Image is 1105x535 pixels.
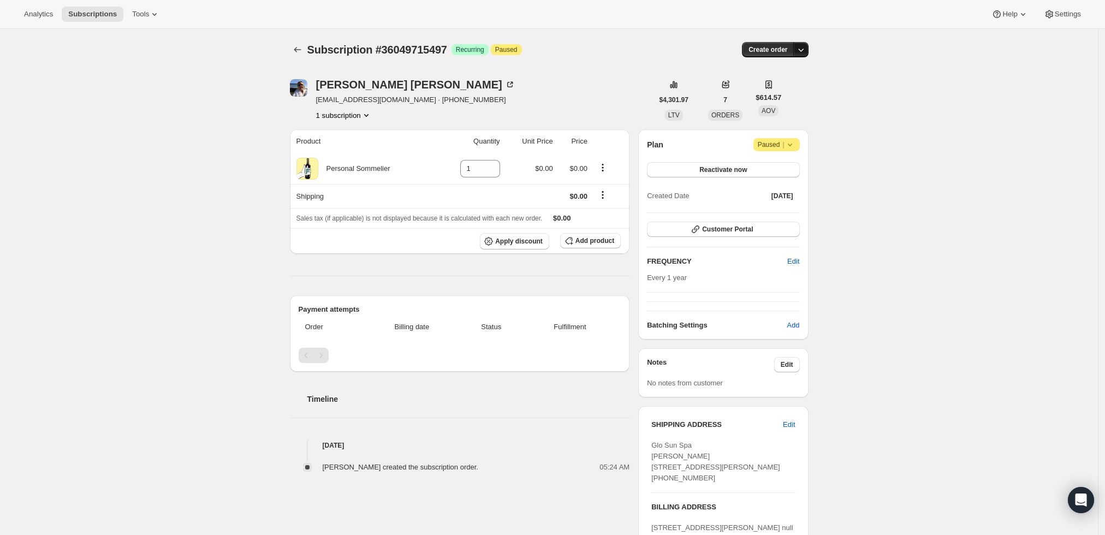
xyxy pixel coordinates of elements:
button: Edit [776,416,801,433]
span: $0.00 [569,192,587,200]
span: $0.00 [535,164,553,173]
span: Todd Earnhart [290,79,307,97]
button: Analytics [17,7,60,22]
span: Edit [781,360,793,369]
span: Create order [748,45,787,54]
span: Customer Portal [702,225,753,234]
span: $614.57 [756,92,781,103]
th: Unit Price [503,129,556,153]
button: Create order [742,42,794,57]
img: product img [296,158,318,180]
span: Sales tax (if applicable) is not displayed because it is calculated with each new order. [296,215,543,222]
span: [DATE] [771,192,793,200]
span: LTV [668,111,680,119]
span: Help [1002,10,1017,19]
button: [DATE] [765,188,800,204]
button: 7 [717,92,734,108]
span: Apply discount [495,237,543,246]
button: Edit [781,253,806,270]
span: Every 1 year [647,274,687,282]
span: Tools [132,10,149,19]
span: Subscription #36049715497 [307,44,447,56]
div: Personal Sommelier [318,163,390,174]
h3: BILLING ADDRESS [651,502,795,513]
button: Reactivate now [647,162,799,177]
h3: Notes [647,357,774,372]
span: Created Date [647,191,689,201]
h2: Timeline [307,394,630,405]
span: Subscriptions [68,10,117,19]
span: [EMAIL_ADDRESS][DOMAIN_NAME] · [PHONE_NUMBER] [316,94,515,105]
span: $0.00 [569,164,587,173]
span: $0.00 [553,214,571,222]
span: Add product [575,236,614,245]
button: Subscriptions [290,42,305,57]
button: Tools [126,7,167,22]
span: | [782,140,784,149]
button: Subscriptions [62,7,123,22]
div: [PERSON_NAME] [PERSON_NAME] [316,79,515,90]
span: Recurring [456,45,484,54]
h3: SHIPPING ADDRESS [651,419,783,430]
button: Help [985,7,1035,22]
button: Settings [1037,7,1088,22]
th: Quantity [437,129,503,153]
th: Product [290,129,437,153]
h2: FREQUENCY [647,256,787,267]
span: Status [464,322,519,332]
span: Reactivate now [699,165,747,174]
th: Price [556,129,591,153]
button: Add product [560,233,621,248]
span: Edit [783,419,795,430]
span: Billing date [367,322,457,332]
h6: Batching Settings [647,320,787,331]
button: Customer Portal [647,222,799,237]
span: Analytics [24,10,53,19]
button: Product actions [594,162,611,174]
button: Add [780,317,806,334]
span: Fulfillment [526,322,614,332]
button: Edit [774,357,800,372]
span: 05:24 AM [599,462,629,473]
h4: [DATE] [290,440,630,451]
button: Product actions [316,110,372,121]
button: $4,301.97 [653,92,695,108]
span: ORDERS [711,111,739,119]
button: Shipping actions [594,189,611,201]
span: Paused [495,45,518,54]
nav: Pagination [299,348,621,363]
h2: Payment attempts [299,304,621,315]
span: [PERSON_NAME] created the subscription order. [323,463,478,471]
span: Paused [758,139,795,150]
span: Edit [787,256,799,267]
span: $4,301.97 [660,96,688,104]
th: Shipping [290,184,437,208]
span: AOV [762,107,775,115]
div: Open Intercom Messenger [1068,487,1094,513]
span: 7 [723,96,727,104]
button: Apply discount [480,233,549,249]
span: Settings [1055,10,1081,19]
span: Add [787,320,799,331]
th: Order [299,315,364,339]
span: No notes from customer [647,379,723,387]
span: Glo Sun Spa [PERSON_NAME] [STREET_ADDRESS][PERSON_NAME] [PHONE_NUMBER] [651,441,780,482]
h2: Plan [647,139,663,150]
